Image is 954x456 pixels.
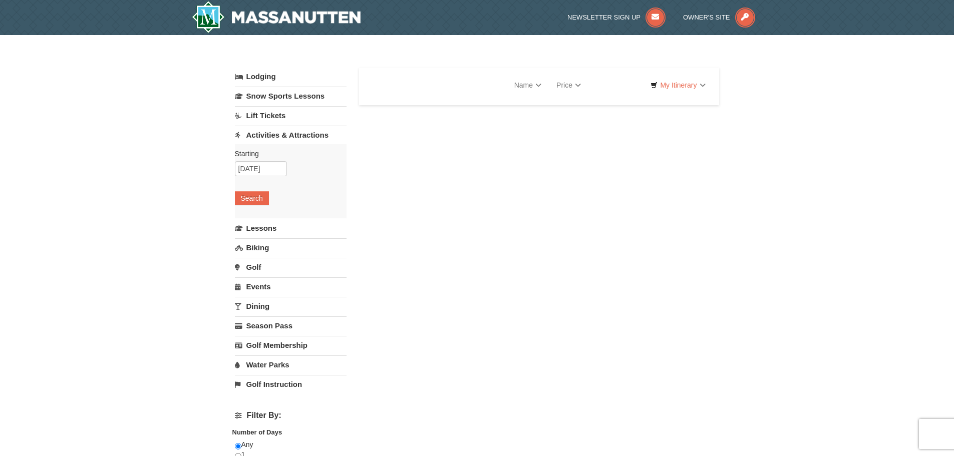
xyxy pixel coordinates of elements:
a: Owner's Site [683,14,755,21]
a: Golf [235,258,347,276]
a: Season Pass [235,316,347,335]
a: Golf Instruction [235,375,347,393]
a: Activities & Attractions [235,126,347,144]
a: Water Parks [235,355,347,374]
span: Newsletter Sign Up [567,14,641,21]
a: Golf Membership [235,336,347,354]
img: Massanutten Resort Logo [192,1,361,33]
a: Lessons [235,219,347,237]
a: Lift Tickets [235,106,347,125]
button: Search [235,191,269,205]
h4: Filter By: [235,411,347,420]
a: Lodging [235,68,347,86]
a: Price [549,75,588,95]
strong: Number of Days [232,428,282,436]
a: Dining [235,297,347,315]
a: Name [507,75,549,95]
a: My Itinerary [644,78,712,93]
a: Events [235,277,347,296]
span: Owner's Site [683,14,730,21]
a: Massanutten Resort [192,1,361,33]
label: Starting [235,149,339,159]
a: Snow Sports Lessons [235,87,347,105]
a: Newsletter Sign Up [567,14,666,21]
a: Biking [235,238,347,257]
